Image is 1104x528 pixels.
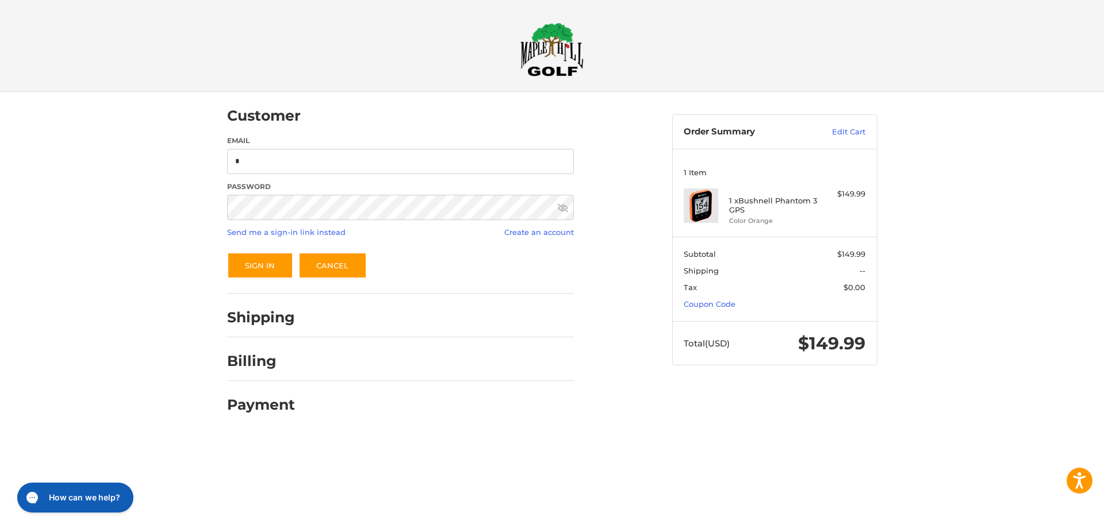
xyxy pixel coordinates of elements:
h2: Payment [227,396,295,414]
label: Password [227,182,574,192]
li: Color Orange [729,216,817,226]
a: Create an account [504,228,574,237]
span: $149.99 [837,249,865,259]
div: $149.99 [820,188,865,200]
a: Coupon Code [684,299,735,309]
h2: Billing [227,352,294,370]
span: Total (USD) [684,338,730,349]
h2: Shipping [227,309,295,326]
a: Cancel [298,252,367,279]
span: $0.00 [844,283,865,292]
span: $149.99 [798,333,865,354]
span: Subtotal [684,249,716,259]
h3: 1 Item [684,168,865,177]
span: Shipping [684,266,719,275]
span: Tax [684,283,697,292]
img: Maple Hill Golf [520,22,584,76]
span: -- [860,266,865,275]
a: Send me a sign-in link instead [227,228,346,237]
h3: Order Summary [684,126,807,138]
iframe: Gorgias live chat messenger [11,479,137,517]
a: Edit Cart [807,126,865,138]
h4: 1 x Bushnell Phantom 3 GPS [729,196,817,215]
button: Sign In [227,252,293,279]
h2: Customer [227,107,301,125]
label: Email [227,136,574,146]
